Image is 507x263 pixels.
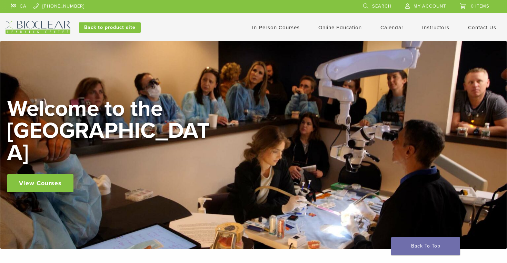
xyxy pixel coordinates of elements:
a: Back to product site [79,22,141,33]
a: In-Person Courses [252,24,300,31]
a: View Courses [7,174,73,192]
img: Bioclear [6,21,70,34]
a: Online Education [318,24,362,31]
span: My Account [414,3,446,9]
a: Calendar [380,24,404,31]
h2: Welcome to the [GEOGRAPHIC_DATA] [7,98,214,164]
a: Back To Top [391,237,460,255]
span: 0 items [471,3,489,9]
a: Instructors [422,24,449,31]
a: Contact Us [468,24,496,31]
span: Search [372,3,391,9]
